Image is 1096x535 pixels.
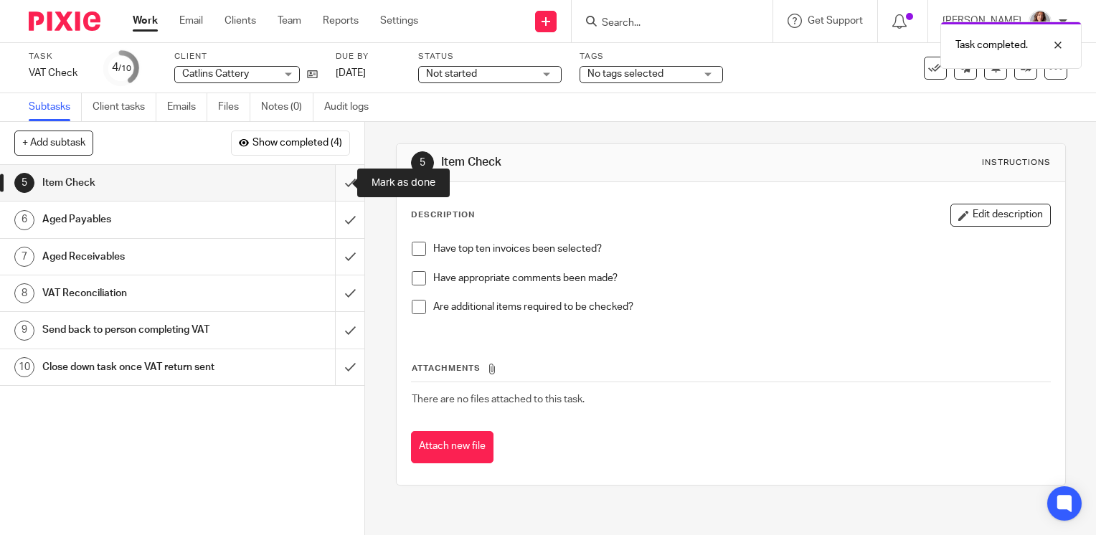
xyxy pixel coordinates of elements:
[412,364,481,372] span: Attachments
[42,283,228,304] h1: VAT Reconciliation
[14,247,34,267] div: 7
[29,93,82,121] a: Subtasks
[14,357,34,377] div: 10
[29,51,86,62] label: Task
[42,172,228,194] h1: Item Check
[1029,10,1052,33] img: IMG_0011.jpg
[174,51,318,62] label: Client
[225,14,256,28] a: Clients
[14,283,34,303] div: 8
[14,321,34,341] div: 9
[433,271,1050,285] p: Have appropriate comments been made?
[179,14,203,28] a: Email
[133,14,158,28] a: Work
[167,93,207,121] a: Emails
[218,93,250,121] a: Files
[433,242,1050,256] p: Have top ten invoices been selected?
[955,38,1028,52] p: Task completed.
[380,14,418,28] a: Settings
[29,11,100,31] img: Pixie
[112,60,131,76] div: 4
[426,69,477,79] span: Not started
[182,69,249,79] span: Catlins Cattery
[587,69,663,79] span: No tags selected
[14,131,93,155] button: + Add subtask
[336,51,400,62] label: Due by
[411,431,493,463] button: Attach new file
[231,131,350,155] button: Show completed (4)
[411,151,434,174] div: 5
[418,51,562,62] label: Status
[261,93,313,121] a: Notes (0)
[42,209,228,230] h1: Aged Payables
[42,356,228,378] h1: Close down task once VAT return sent
[278,14,301,28] a: Team
[252,138,342,149] span: Show completed (4)
[14,173,34,193] div: 5
[42,246,228,267] h1: Aged Receivables
[29,66,86,80] div: VAT Check
[336,68,366,78] span: [DATE]
[118,65,131,72] small: /10
[950,204,1051,227] button: Edit description
[441,155,761,170] h1: Item Check
[323,14,359,28] a: Reports
[411,209,475,221] p: Description
[433,300,1050,314] p: Are additional items required to be checked?
[14,210,34,230] div: 6
[93,93,156,121] a: Client tasks
[982,157,1051,169] div: Instructions
[412,394,585,404] span: There are no files attached to this task.
[42,319,228,341] h1: Send back to person completing VAT
[324,93,379,121] a: Audit logs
